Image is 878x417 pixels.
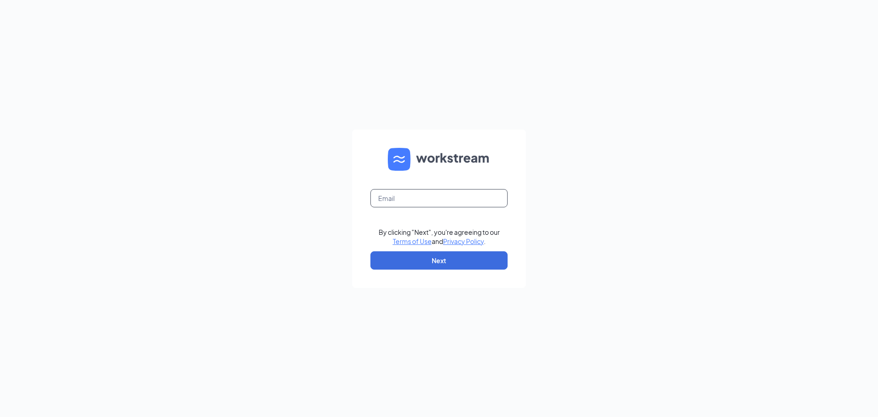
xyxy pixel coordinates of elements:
[379,227,500,246] div: By clicking "Next", you're agreeing to our and .
[393,237,432,245] a: Terms of Use
[370,189,508,207] input: Email
[443,237,484,245] a: Privacy Policy
[388,148,490,171] img: WS logo and Workstream text
[370,251,508,270] button: Next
